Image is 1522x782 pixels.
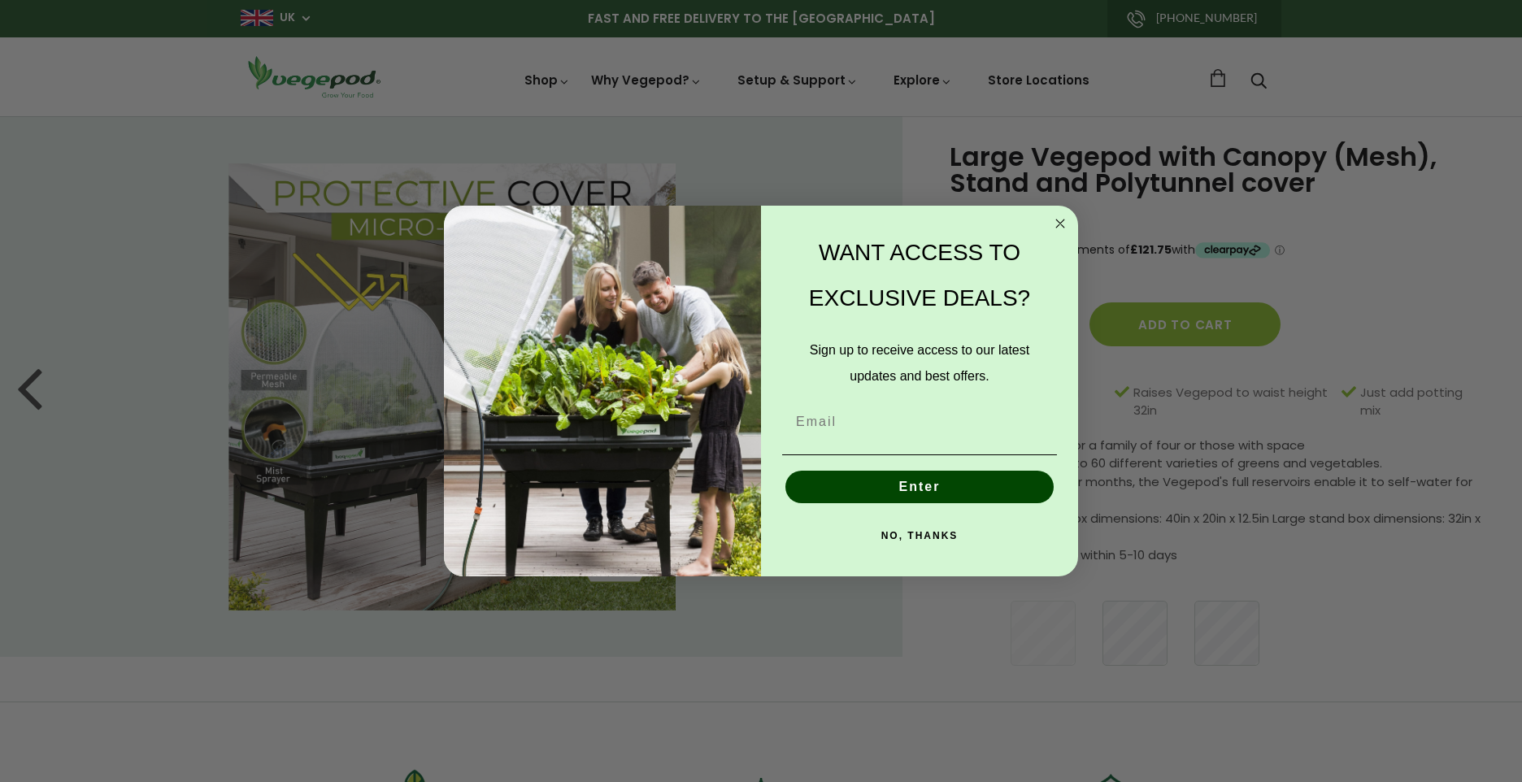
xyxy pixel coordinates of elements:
[1050,214,1070,233] button: Close dialog
[809,240,1030,311] span: WANT ACCESS TO EXCLUSIVE DEALS?
[810,343,1029,383] span: Sign up to receive access to our latest updates and best offers.
[444,206,761,577] img: e9d03583-1bb1-490f-ad29-36751b3212ff.jpeg
[782,406,1057,438] input: Email
[785,471,1054,503] button: Enter
[782,454,1057,455] img: underline
[782,519,1057,552] button: NO, THANKS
